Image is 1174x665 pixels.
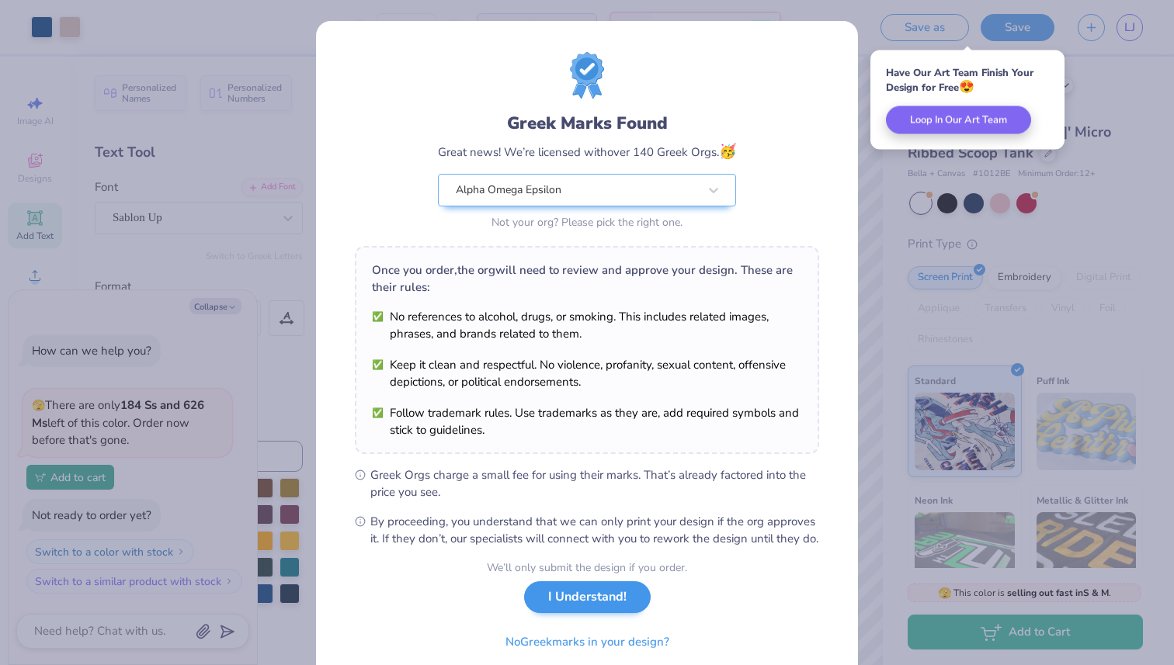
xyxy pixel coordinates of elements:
button: Loop In Our Art Team [886,106,1031,134]
div: Greek Marks Found [438,111,736,136]
span: Greek Orgs charge a small fee for using their marks. That’s already factored into the price you see. [370,466,819,500]
img: license-marks-badge.png [570,52,604,99]
div: We’ll only submit the design if you order. [487,559,687,576]
button: NoGreekmarks in your design? [492,626,683,658]
span: By proceeding, you understand that we can only print your design if the org approves it. If they ... [370,513,819,547]
span: 🥳 [719,142,736,161]
button: I Understand! [524,581,651,613]
li: Keep it clean and respectful. No violence, profanity, sexual content, offensive depictions, or po... [372,356,802,390]
div: Not your org? Please pick the right one. [438,214,736,230]
li: Follow trademark rules. Use trademarks as they are, add required symbols and stick to guidelines. [372,404,802,438]
li: No references to alcohol, drugs, or smoking. This includes related images, phrases, and brands re... [372,308,802,342]
div: Have Our Art Team Finish Your Design for Free [886,66,1049,95]
div: Once you order, the org will need to review and approve your design. These are their rules: [372,261,802,296]
div: Great news! We’re licensed with over 140 Greek Orgs. [438,141,736,162]
span: 😍 [959,78,974,95]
